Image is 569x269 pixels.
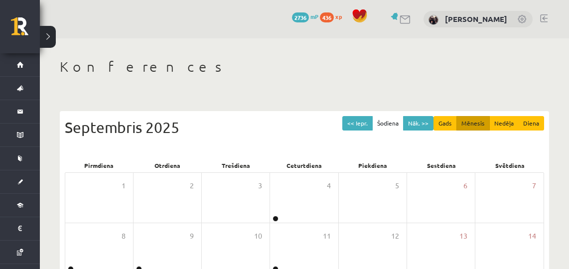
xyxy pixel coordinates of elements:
[335,12,342,20] span: xp
[476,158,544,172] div: Svētdiena
[320,12,334,22] span: 436
[65,158,133,172] div: Pirmdiena
[254,231,262,242] span: 10
[518,116,544,131] button: Diena
[190,180,194,191] span: 2
[323,231,331,242] span: 11
[60,58,549,75] h1: Konferences
[445,14,507,24] a: [PERSON_NAME]
[270,158,338,172] div: Ceturtdiena
[428,15,438,25] img: Rolands Lokmanis
[372,116,404,131] button: Šodiena
[202,158,270,172] div: Trešdiena
[403,116,433,131] button: Nāk. >>
[122,231,126,242] span: 8
[320,12,347,20] a: 436 xp
[65,116,544,138] div: Septembris 2025
[310,12,318,20] span: mP
[190,231,194,242] span: 9
[463,180,467,191] span: 6
[327,180,331,191] span: 4
[395,180,399,191] span: 5
[407,158,475,172] div: Sestdiena
[339,158,407,172] div: Piekdiena
[528,231,536,242] span: 14
[122,180,126,191] span: 1
[133,158,201,172] div: Otrdiena
[11,17,40,42] a: Rīgas 1. Tālmācības vidusskola
[456,116,490,131] button: Mēnesis
[459,231,467,242] span: 13
[391,231,399,242] span: 12
[532,180,536,191] span: 7
[342,116,373,131] button: << Iepr.
[489,116,519,131] button: Nedēļa
[292,12,309,22] span: 2736
[292,12,318,20] a: 2736 mP
[433,116,457,131] button: Gads
[258,180,262,191] span: 3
